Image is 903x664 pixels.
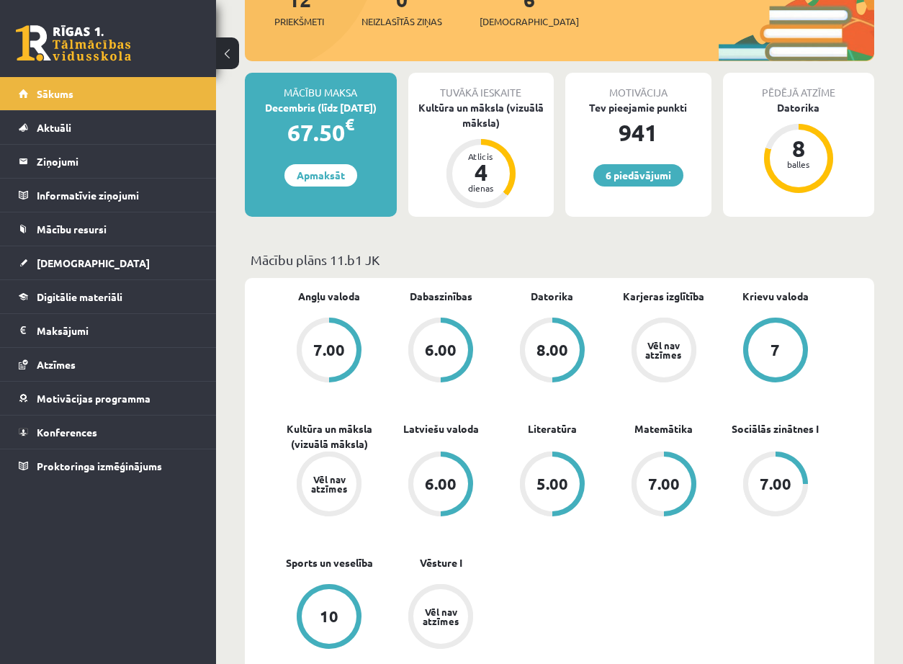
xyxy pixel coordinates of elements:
div: 10 [320,609,338,624]
a: 10 [274,584,385,652]
legend: Maksājumi [37,314,198,347]
a: Datorika 8 balles [723,100,875,195]
a: Proktoringa izmēģinājums [19,449,198,483]
a: [DEMOGRAPHIC_DATA] [19,246,198,279]
div: 6.00 [425,342,457,358]
div: 5.00 [536,476,568,492]
a: 6.00 [385,452,497,519]
span: Proktoringa izmēģinājums [37,459,162,472]
span: € [345,114,354,135]
p: Mācību plāns 11.b1 JK [251,250,868,269]
a: 7.00 [274,318,385,385]
a: 7 [719,318,831,385]
span: Aktuāli [37,121,71,134]
a: Konferences [19,416,198,449]
div: Atlicis [459,152,503,161]
a: Karjeras izglītība [623,289,704,304]
a: Angļu valoda [298,289,360,304]
span: [DEMOGRAPHIC_DATA] [37,256,150,269]
a: 7.00 [719,452,831,519]
a: Digitālie materiāli [19,280,198,313]
a: Informatīvie ziņojumi [19,179,198,212]
a: Apmaksāt [284,164,357,187]
div: Motivācija [565,73,711,100]
div: Vēl nav atzīmes [644,341,684,359]
span: Atzīmes [37,358,76,371]
a: Krievu valoda [742,289,809,304]
a: Sociālās zinātnes I [732,421,819,436]
a: Sports un veselība [286,555,373,570]
div: 7.00 [760,476,791,492]
a: Aktuāli [19,111,198,144]
div: 8.00 [536,342,568,358]
a: Kultūra un māksla (vizuālā māksla) Atlicis 4 dienas [408,100,554,210]
span: [DEMOGRAPHIC_DATA] [480,14,579,29]
div: 4 [459,161,503,184]
a: Motivācijas programma [19,382,198,415]
a: Literatūra [528,421,577,436]
div: dienas [459,184,503,192]
span: Motivācijas programma [37,392,150,405]
a: Maksājumi [19,314,198,347]
a: Datorika [531,289,573,304]
a: 5.00 [497,452,608,519]
a: 8.00 [497,318,608,385]
div: 941 [565,115,711,150]
div: 7.00 [648,476,680,492]
div: Datorika [723,100,875,115]
a: Atzīmes [19,348,198,381]
div: Vēl nav atzīmes [309,475,349,493]
a: 6 piedāvājumi [593,164,683,187]
a: Kultūra un māksla (vizuālā māksla) [274,421,385,452]
div: balles [777,160,820,169]
span: Neizlasītās ziņas [361,14,442,29]
a: Matemātika [634,421,693,436]
a: Latviešu valoda [403,421,479,436]
a: Mācību resursi [19,212,198,246]
span: Digitālie materiāli [37,290,122,303]
div: Vēl nav atzīmes [421,607,461,626]
a: Vēl nav atzīmes [385,584,497,652]
div: Mācību maksa [245,73,397,100]
a: Vēl nav atzīmes [274,452,385,519]
div: 7 [771,342,780,358]
div: 67.50 [245,115,397,150]
div: 7.00 [313,342,345,358]
a: Dabaszinības [410,289,472,304]
span: Priekšmeti [274,14,324,29]
a: 7.00 [608,452,719,519]
a: Sākums [19,77,198,110]
div: Decembris (līdz [DATE]) [245,100,397,115]
legend: Ziņojumi [37,145,198,178]
span: Sākums [37,87,73,100]
div: Kultūra un māksla (vizuālā māksla) [408,100,554,130]
div: Tev pieejamie punkti [565,100,711,115]
a: Rīgas 1. Tālmācības vidusskola [16,25,131,61]
a: 6.00 [385,318,497,385]
div: Tuvākā ieskaite [408,73,554,100]
div: 8 [777,137,820,160]
legend: Informatīvie ziņojumi [37,179,198,212]
span: Konferences [37,426,97,439]
div: 6.00 [425,476,457,492]
a: Vēl nav atzīmes [608,318,719,385]
a: Vēsture I [420,555,462,570]
a: Ziņojumi [19,145,198,178]
div: Pēdējā atzīme [723,73,875,100]
span: Mācību resursi [37,223,107,235]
